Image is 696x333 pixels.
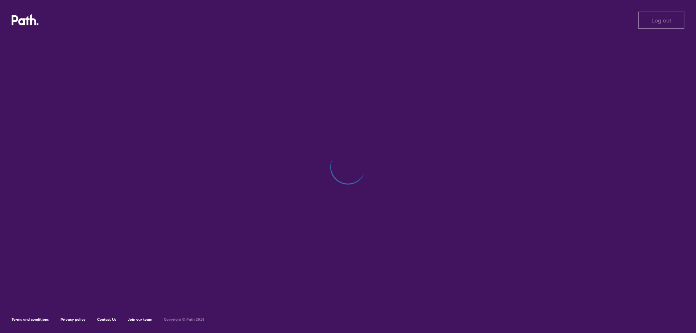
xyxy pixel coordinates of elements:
[128,317,152,322] a: Join our team
[638,12,684,29] button: Log out
[61,317,86,322] a: Privacy policy
[651,17,671,24] span: Log out
[12,317,49,322] a: Terms and conditions
[97,317,116,322] a: Contact Us
[164,317,204,322] h6: Copyright © Path 2018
